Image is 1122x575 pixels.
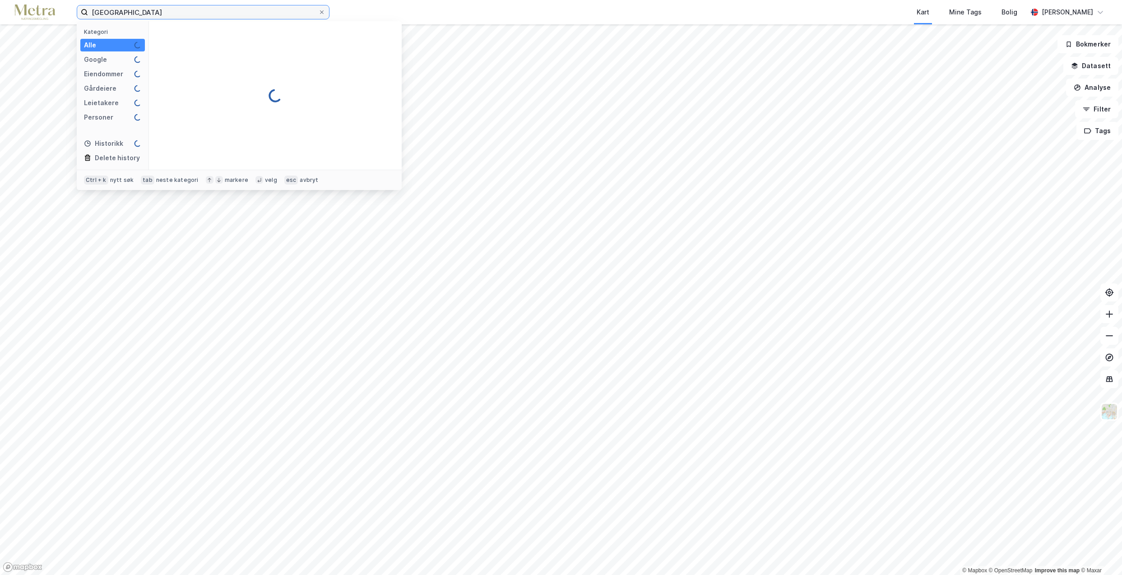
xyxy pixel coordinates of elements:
[1077,532,1122,575] div: Kontrollprogram for chat
[962,567,987,574] a: Mapbox
[917,7,929,18] div: Kart
[284,176,298,185] div: esc
[1063,57,1118,75] button: Datasett
[268,88,283,103] img: spinner.a6d8c91a73a9ac5275cf975e30b51cfb.svg
[1057,35,1118,53] button: Bokmerker
[84,97,119,108] div: Leietakere
[1001,7,1017,18] div: Bolig
[134,42,141,49] img: spinner.a6d8c91a73a9ac5275cf975e30b51cfb.svg
[1066,79,1118,97] button: Analyse
[134,85,141,92] img: spinner.a6d8c91a73a9ac5275cf975e30b51cfb.svg
[1077,532,1122,575] iframe: Chat Widget
[156,176,199,184] div: neste kategori
[1101,403,1118,420] img: Z
[1076,122,1118,140] button: Tags
[134,99,141,107] img: spinner.a6d8c91a73a9ac5275cf975e30b51cfb.svg
[1035,567,1080,574] a: Improve this map
[134,114,141,121] img: spinner.a6d8c91a73a9ac5275cf975e30b51cfb.svg
[88,5,318,19] input: Søk på adresse, matrikkel, gårdeiere, leietakere eller personer
[110,176,134,184] div: nytt søk
[3,562,42,572] a: Mapbox homepage
[134,56,141,63] img: spinner.a6d8c91a73a9ac5275cf975e30b51cfb.svg
[84,83,116,94] div: Gårdeiere
[134,140,141,147] img: spinner.a6d8c91a73a9ac5275cf975e30b51cfb.svg
[84,54,107,65] div: Google
[300,176,318,184] div: avbryt
[949,7,982,18] div: Mine Tags
[141,176,154,185] div: tab
[225,176,248,184] div: markere
[84,69,123,79] div: Eiendommer
[84,112,113,123] div: Personer
[989,567,1033,574] a: OpenStreetMap
[95,153,140,163] div: Delete history
[84,176,108,185] div: Ctrl + k
[84,28,145,35] div: Kategori
[134,70,141,78] img: spinner.a6d8c91a73a9ac5275cf975e30b51cfb.svg
[14,5,55,20] img: metra-logo.256734c3b2bbffee19d4.png
[84,138,123,149] div: Historikk
[1042,7,1093,18] div: [PERSON_NAME]
[1075,100,1118,118] button: Filter
[265,176,277,184] div: velg
[84,40,96,51] div: Alle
